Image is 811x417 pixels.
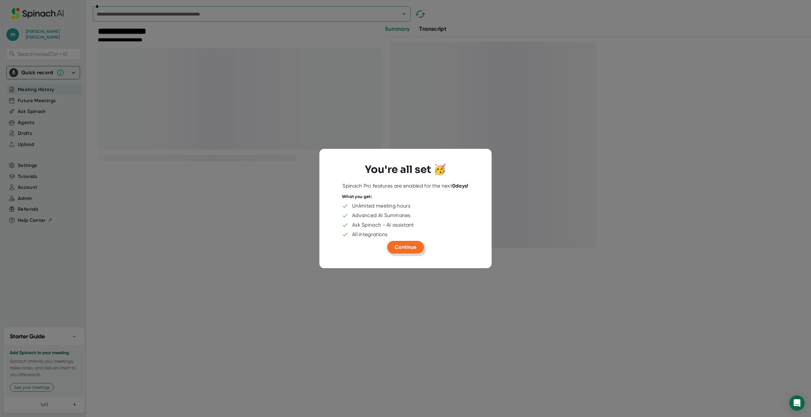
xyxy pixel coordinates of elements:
h3: You're all set 🥳 [365,163,446,175]
div: Open Intercom Messenger [789,395,805,411]
div: Spinach Pro features are enabled for the next [343,183,468,189]
button: Continue [387,241,424,254]
span: Continue [395,244,416,250]
div: Unlimited meeting hours [352,203,410,209]
div: Ask Spinach - AI assistant [352,222,414,228]
b: 0 days! [452,183,468,189]
div: What you get: [342,194,372,200]
div: All integrations [352,231,388,238]
div: Advanced AI Summaries [352,212,410,219]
